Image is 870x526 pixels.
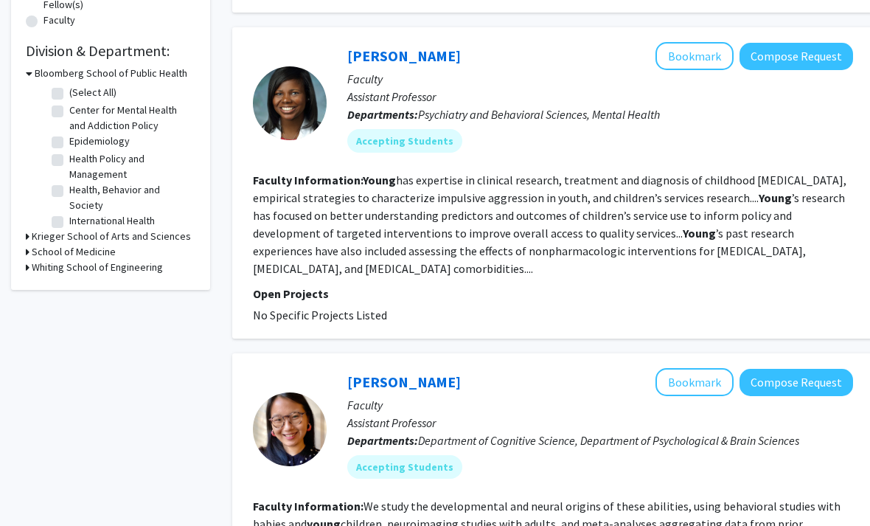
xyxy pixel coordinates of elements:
[253,499,363,513] b: Faculty Information:
[759,190,792,205] b: Young
[69,134,130,149] label: Epidemiology
[69,182,192,213] label: Health, Behavior and Society
[347,396,853,414] p: Faculty
[347,46,461,65] a: [PERSON_NAME]
[347,414,853,432] p: Assistant Professor
[347,88,853,105] p: Assistant Professor
[26,42,195,60] h2: Division & Department:
[11,460,63,515] iframe: Chat
[739,43,853,70] button: Compose Request to Andrea Young
[347,107,418,122] b: Departments:
[347,70,853,88] p: Faculty
[69,103,192,134] label: Center for Mental Health and Addiction Policy
[69,151,192,182] label: Health Policy and Management
[363,173,396,187] b: Young
[347,433,418,448] b: Departments:
[418,107,660,122] span: Psychiatry and Behavioral Sciences, Mental Health
[655,368,734,396] button: Add Shari Liu to Bookmarks
[683,226,716,240] b: Young
[32,244,116,260] h3: School of Medicine
[253,173,363,187] b: Faculty Information:
[32,229,191,244] h3: Krieger School of Arts and Sciences
[655,42,734,70] button: Add Andrea Young to Bookmarks
[739,369,853,396] button: Compose Request to Shari Liu
[253,308,387,322] span: No Specific Projects Listed
[32,260,163,275] h3: Whiting School of Engineering
[347,455,462,479] mat-chip: Accepting Students
[418,433,799,448] span: Department of Cognitive Science, Department of Psychological & Brain Sciences
[69,213,155,229] label: International Health
[69,85,116,100] label: (Select All)
[347,129,462,153] mat-chip: Accepting Students
[347,373,461,391] a: [PERSON_NAME]
[35,66,187,81] h3: Bloomberg School of Public Health
[253,285,853,302] p: Open Projects
[43,13,75,28] label: Faculty
[253,173,846,276] fg-read-more: has expertise in clinical research, treatment and diagnosis of childhood [MEDICAL_DATA], empirica...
